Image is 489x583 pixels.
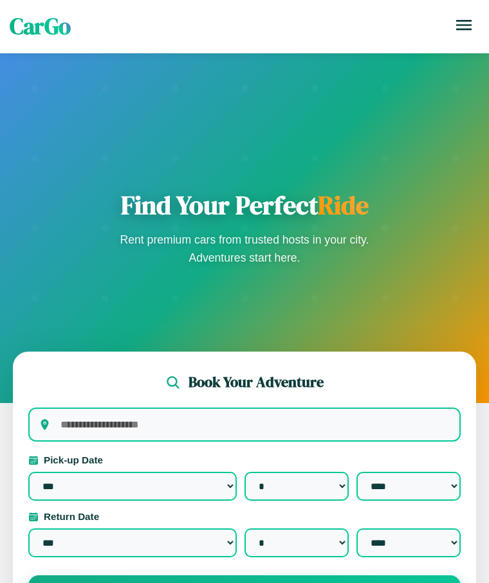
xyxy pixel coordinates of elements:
h2: Book Your Adventure [189,372,324,392]
span: CarGo [10,11,71,42]
h1: Find Your Perfect [116,190,373,220]
span: Ride [318,188,369,222]
label: Return Date [28,511,461,522]
p: Rent premium cars from trusted hosts in your city. Adventures start here. [116,231,373,267]
label: Pick-up Date [28,454,461,465]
